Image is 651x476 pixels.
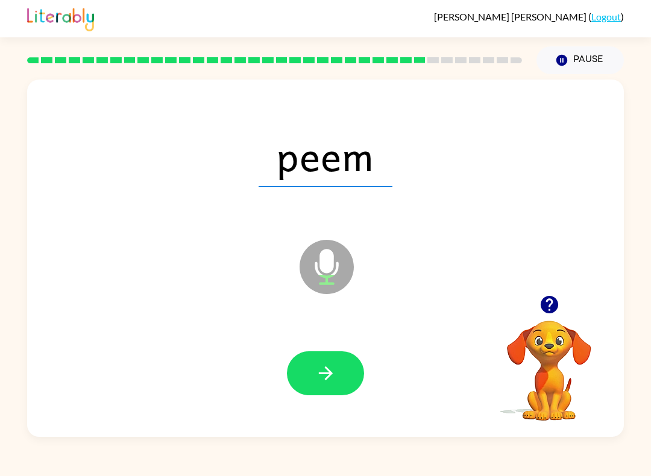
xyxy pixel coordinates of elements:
[536,46,624,74] button: Pause
[591,11,621,22] a: Logout
[27,5,94,31] img: Literably
[489,302,609,422] video: Your browser must support playing .mp4 files to use Literably. Please try using another browser.
[434,11,624,22] div: ( )
[434,11,588,22] span: [PERSON_NAME] [PERSON_NAME]
[259,124,392,187] span: peem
